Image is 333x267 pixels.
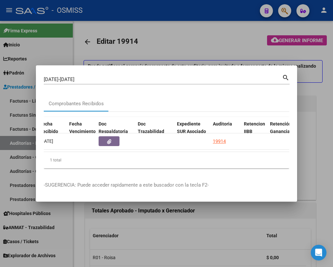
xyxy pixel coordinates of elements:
[213,121,232,126] span: Auditoria
[267,117,293,146] datatable-header-cell: Retención Ganancias
[37,117,67,146] datatable-header-cell: Fecha Recibido
[44,152,289,168] div: 1 total
[69,121,96,134] span: Fecha Vencimiento
[174,117,210,146] datatable-header-cell: Expediente SUR Asociado
[177,121,206,134] span: Expediente SUR Asociado
[99,121,128,134] span: Doc Respaldatoria
[96,117,135,146] datatable-header-cell: Doc Respaldatoria
[213,138,226,145] div: 19914
[135,117,174,146] datatable-header-cell: Doc Trazabilidad
[311,245,326,260] div: Open Intercom Messenger
[270,121,292,134] span: Retención Ganancias
[210,117,241,146] datatable-header-cell: Auditoria
[138,121,164,134] span: Doc Trazabilidad
[40,121,58,134] span: Fecha Recibido
[241,117,267,146] datatable-header-cell: Retencion IIBB
[44,181,289,189] p: -SUGERENCIA: Puede acceder rapidamente a este buscador con la tecla F2-
[282,73,290,81] mat-icon: search
[244,121,265,134] span: Retencion IIBB
[40,139,53,144] span: [DATE]
[67,117,96,146] datatable-header-cell: Fecha Vencimiento
[49,100,104,108] div: Comprobantes Recibidos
